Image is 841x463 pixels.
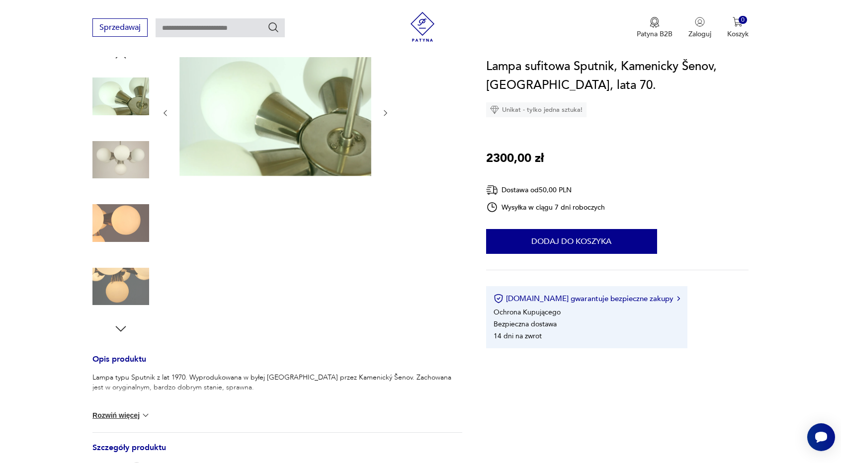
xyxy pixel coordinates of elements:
[727,17,749,39] button: 0Koszyk
[650,17,660,28] img: Ikona medalu
[141,410,151,420] img: chevron down
[92,410,150,420] button: Rozwiń więcej
[490,105,499,114] img: Ikona diamentu
[807,423,835,451] iframe: Smartsupp widget button
[92,373,462,392] p: Lampa typu Sputnik z lat 1970. Wyprodukowana w byłej [GEOGRAPHIC_DATA] przez Kamenický Šenov. Zac...
[677,296,680,301] img: Ikona strzałki w prawo
[486,184,605,196] div: Dostawa od 50,00 PLN
[733,17,743,27] img: Ikona koszyka
[494,319,557,329] li: Bezpieczna dostawa
[92,258,149,315] img: Zdjęcie produktu Lampa sufitowa Sputnik, Kamenicky Šenov, Czechy, lata 70.
[486,184,498,196] img: Ikona dostawy
[179,48,371,176] img: Zdjęcie produktu Lampa sufitowa Sputnik, Kamenicky Šenov, Czechy, lata 70.
[637,17,673,39] a: Ikona medaluPatyna B2B
[494,308,561,317] li: Ochrona Kupującego
[486,149,544,168] p: 2300,00 zł
[92,68,149,125] img: Zdjęcie produktu Lampa sufitowa Sputnik, Kamenicky Šenov, Czechy, lata 70.
[92,132,149,188] img: Zdjęcie produktu Lampa sufitowa Sputnik, Kamenicky Šenov, Czechy, lata 70.
[637,29,673,39] p: Patyna B2B
[486,57,749,95] h1: Lampa sufitowa Sputnik, Kamenicky Šenov, [GEOGRAPHIC_DATA], lata 70.
[695,17,705,27] img: Ikonka użytkownika
[92,195,149,251] img: Zdjęcie produktu Lampa sufitowa Sputnik, Kamenicky Šenov, Czechy, lata 70.
[727,29,749,39] p: Koszyk
[637,17,673,39] button: Patyna B2B
[486,201,605,213] div: Wysyłka w ciągu 7 dni roboczych
[494,294,504,304] img: Ikona certyfikatu
[408,12,437,42] img: Patyna - sklep z meblami i dekoracjami vintage
[494,331,542,341] li: 14 dni na zwrot
[92,25,148,32] a: Sprzedawaj
[267,21,279,33] button: Szukaj
[486,229,657,254] button: Dodaj do koszyka
[92,445,462,461] h3: Szczegóły produktu
[494,294,680,304] button: [DOMAIN_NAME] gwarantuje bezpieczne zakupy
[486,102,587,117] div: Unikat - tylko jedna sztuka!
[688,29,711,39] p: Zaloguj
[739,16,747,24] div: 0
[92,18,148,37] button: Sprzedawaj
[688,17,711,39] button: Zaloguj
[92,356,462,373] h3: Opis produktu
